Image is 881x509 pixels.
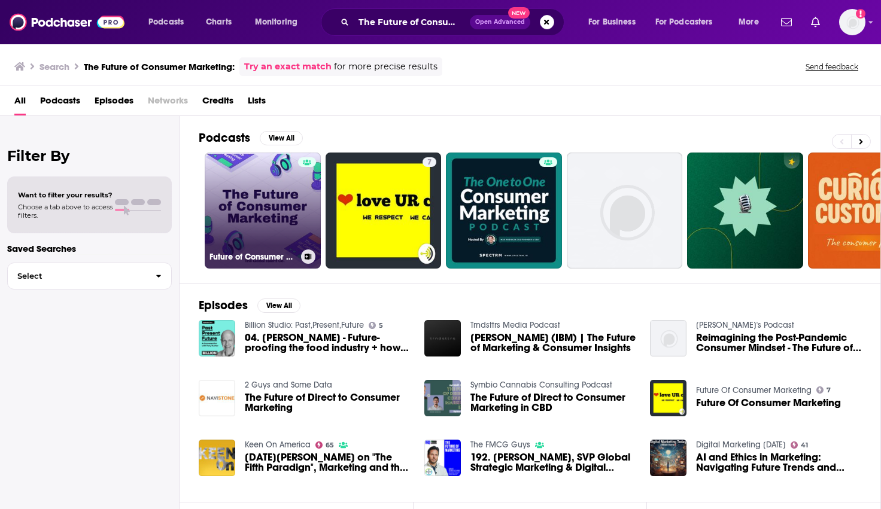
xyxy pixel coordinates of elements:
[369,322,384,329] a: 5
[354,13,470,32] input: Search podcasts, credits, & more...
[202,91,233,115] a: Credits
[205,153,321,269] a: Future of Consumer Marketing
[839,9,865,35] img: User Profile
[696,398,841,408] a: Future Of Consumer Marketing
[198,13,239,32] a: Charts
[730,13,774,32] button: open menu
[801,443,808,448] span: 41
[7,263,172,289] button: Select
[696,333,861,353] a: Reimagining the Post-Pandemic Consumer Mindset - The Future of Marketing Series
[326,443,334,448] span: 65
[18,203,113,220] span: Choose a tab above to access filters.
[588,14,636,31] span: For Business
[470,392,636,413] a: The Future of Direct to Consumer Marketing in CBD
[470,333,636,353] a: Cheryl Caudill (IBM) | The Future of Marketing & Consumer Insights
[696,440,786,450] a: Digital Marketing Today
[84,61,235,72] h3: The Future of Consumer Marketing:
[791,441,809,449] a: 41
[470,380,612,390] a: Symbio Cannabis Consulting Podcast
[696,320,794,330] a: HARSHAVARDHAN CHAUHAAN's Podcast
[326,153,442,269] a: 7
[739,14,759,31] span: More
[776,12,797,32] a: Show notifications dropdown
[7,147,172,164] h2: Filter By
[470,452,636,473] span: 192. [PERSON_NAME], SVP Global Strategic Marketing & Digital Transformation at Bayer Consumer Hea...
[199,298,300,313] a: EpisodesView All
[696,385,812,395] a: Future Of Consumer Marketing
[260,131,303,145] button: View All
[470,15,530,29] button: Open AdvancedNew
[245,392,410,413] span: The Future of Direct to Consumer Marketing
[856,9,865,19] svg: Add a profile image
[802,62,862,72] button: Send feedback
[245,440,311,450] a: Keen On America
[40,91,80,115] a: Podcasts
[696,452,861,473] a: AI and Ethics in Marketing: Navigating Future Trends and Consumer Rights
[508,7,530,19] span: New
[248,91,266,115] a: Lists
[148,91,188,115] span: Networks
[245,320,364,330] a: Billion Studio: Past,Present,Future
[245,452,410,473] a: Raja Rajamannar on "The Fifth Paradign", Marketing and the Future of Consumerism
[839,9,865,35] button: Show profile menu
[255,14,297,31] span: Monitoring
[424,380,461,416] img: The Future of Direct to Consumer Marketing in CBD
[470,320,560,330] a: Trndsttrs Media Podcast
[247,13,313,32] button: open menu
[199,298,248,313] h2: Episodes
[650,320,686,356] a: Reimagining the Post-Pandemic Consumer Mindset - The Future of Marketing Series
[199,320,235,356] img: 04. Tony Hunter - Future-proofing the food industry + how personalised nutrition is the future of...
[245,380,332,390] a: 2 Guys and Some Data
[209,252,296,262] h3: Future of Consumer Marketing
[14,91,26,115] a: All
[244,60,332,74] a: Try an exact match
[827,388,831,393] span: 7
[95,91,133,115] a: Episodes
[206,14,232,31] span: Charts
[245,333,410,353] a: 04. Tony Hunter - Future-proofing the food industry + how personalised nutrition is the future of...
[475,19,525,25] span: Open Advanced
[806,12,825,32] a: Show notifications dropdown
[199,130,250,145] h2: Podcasts
[8,272,146,280] span: Select
[424,440,461,476] img: 192. Eric Gregoire, SVP Global Strategic Marketing & Digital Transformation at Bayer Consumer Hea...
[140,13,199,32] button: open menu
[423,157,436,167] a: 7
[199,130,303,145] a: PodcastsView All
[7,243,172,254] p: Saved Searches
[650,380,686,416] img: Future Of Consumer Marketing
[199,380,235,416] img: The Future of Direct to Consumer Marketing
[199,440,235,476] img: Raja Rajamannar on "The Fifth Paradign", Marketing and the Future of Consumerism
[332,8,576,36] div: Search podcasts, credits, & more...
[470,452,636,473] a: 192. Eric Gregoire, SVP Global Strategic Marketing & Digital Transformation at Bayer Consumer Hea...
[427,157,432,169] span: 7
[148,14,184,31] span: Podcasts
[40,61,69,72] h3: Search
[245,452,410,473] span: [DATE][PERSON_NAME] on "The Fifth Paradign", Marketing and the Future of Consumerism
[650,440,686,476] img: AI and Ethics in Marketing: Navigating Future Trends and Consumer Rights
[334,60,438,74] span: for more precise results
[648,13,730,32] button: open menu
[18,191,113,199] span: Want to filter your results?
[245,333,410,353] span: 04. [PERSON_NAME] - Future-proofing the food industry + how personalised nutrition is the future ...
[10,11,124,33] img: Podchaser - Follow, Share and Rate Podcasts
[424,320,461,356] img: Cheryl Caudill (IBM) | The Future of Marketing & Consumer Insights
[470,440,530,450] a: The FMCG Guys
